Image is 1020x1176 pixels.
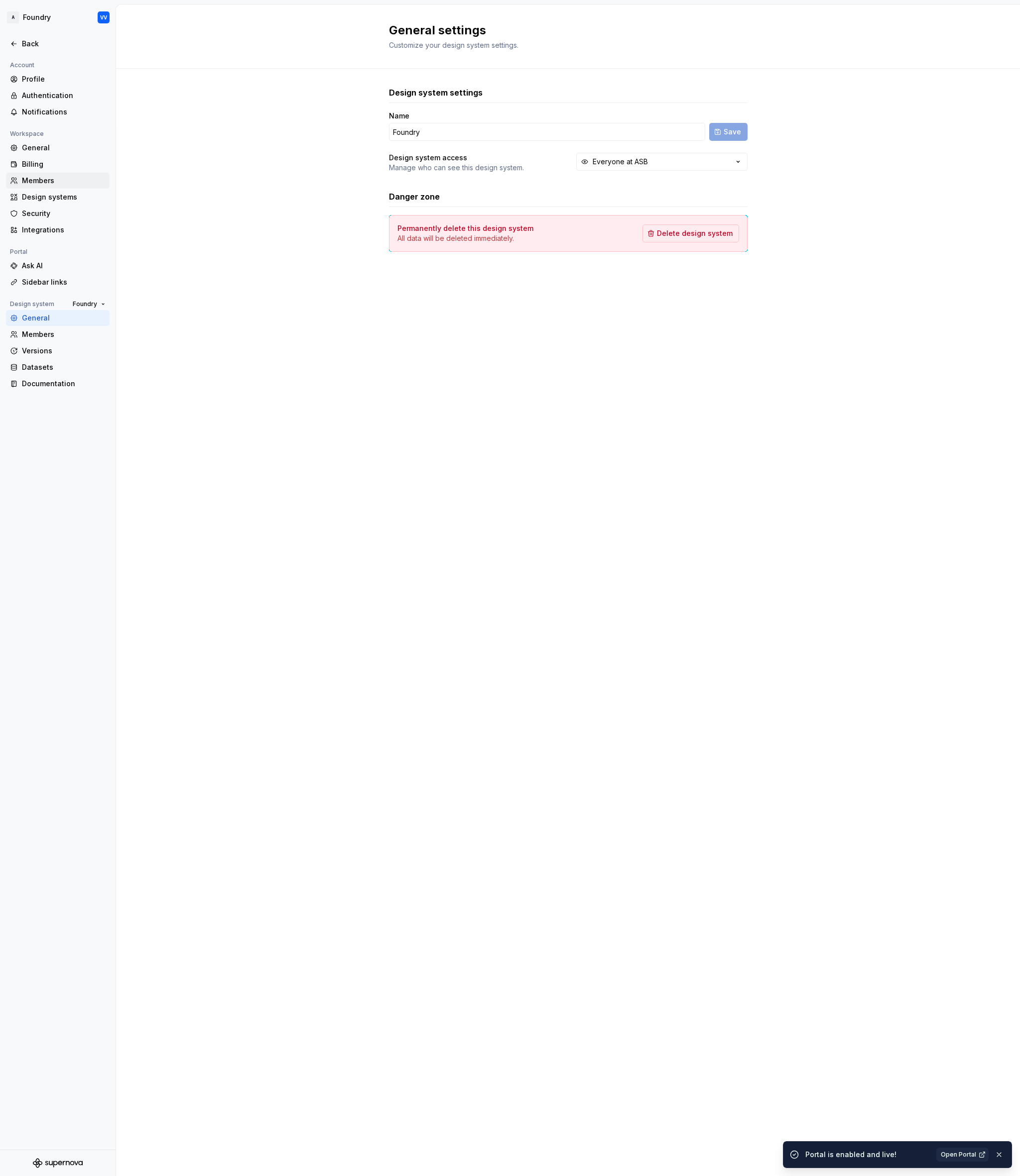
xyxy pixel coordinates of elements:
div: Notifications [22,107,106,117]
a: Design systems [6,189,110,205]
div: Documentation [22,379,106,389]
a: Versions [6,343,110,359]
div: Authentication [22,91,106,101]
span: Delete design system [657,228,733,238]
h4: Permanently delete this design system [397,223,533,233]
div: Design system [6,298,58,310]
a: General [6,310,110,326]
div: VV [100,13,107,21]
a: Documentation [6,376,110,392]
svg: Supernova Logo [33,1158,83,1168]
div: General [22,313,106,323]
h4: Design system access [389,153,467,163]
div: Members [22,329,106,339]
a: Profile [6,71,110,87]
div: Datasets [22,362,106,372]
div: Portal is enabled and live! [805,1150,930,1160]
div: Back [22,39,106,49]
a: General [6,140,110,156]
div: Sidebar links [22,277,106,287]
div: Workspace [6,128,48,140]
button: AFoundryVV [2,6,114,28]
div: A [7,11,19,23]
h2: General settings [389,22,736,38]
a: Back [6,36,110,52]
a: Datasets [6,359,110,375]
h3: Design system settings [389,87,483,99]
span: Foundry [73,300,97,308]
a: Members [6,326,110,342]
div: Account [6,59,38,71]
div: Profile [22,74,106,84]
button: Delete design system [642,224,739,242]
a: Billing [6,156,110,172]
div: Security [22,209,106,218]
div: Members [22,176,106,186]
a: Integrations [6,222,110,238]
label: Name [389,111,409,121]
a: Security [6,206,110,221]
a: Ask AI [6,258,110,274]
div: Everyone at ASB [593,157,648,167]
a: Authentication [6,88,110,104]
div: Versions [22,346,106,356]
div: Foundry [23,12,51,22]
a: Sidebar links [6,274,110,290]
div: Portal [6,246,31,258]
div: Design systems [22,192,106,202]
div: Billing [22,159,106,169]
div: Ask AI [22,261,106,271]
p: Manage who can see this design system. [389,163,524,173]
h3: Danger zone [389,191,440,203]
span: Customize your design system settings. [389,41,518,49]
span: Open Portal [941,1151,976,1159]
a: Notifications [6,104,110,120]
p: All data will be deleted immediately. [397,233,533,243]
a: Members [6,173,110,189]
button: Everyone at ASB [576,153,748,171]
div: Integrations [22,225,106,235]
div: General [22,143,106,153]
a: Open Portal [936,1148,989,1162]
